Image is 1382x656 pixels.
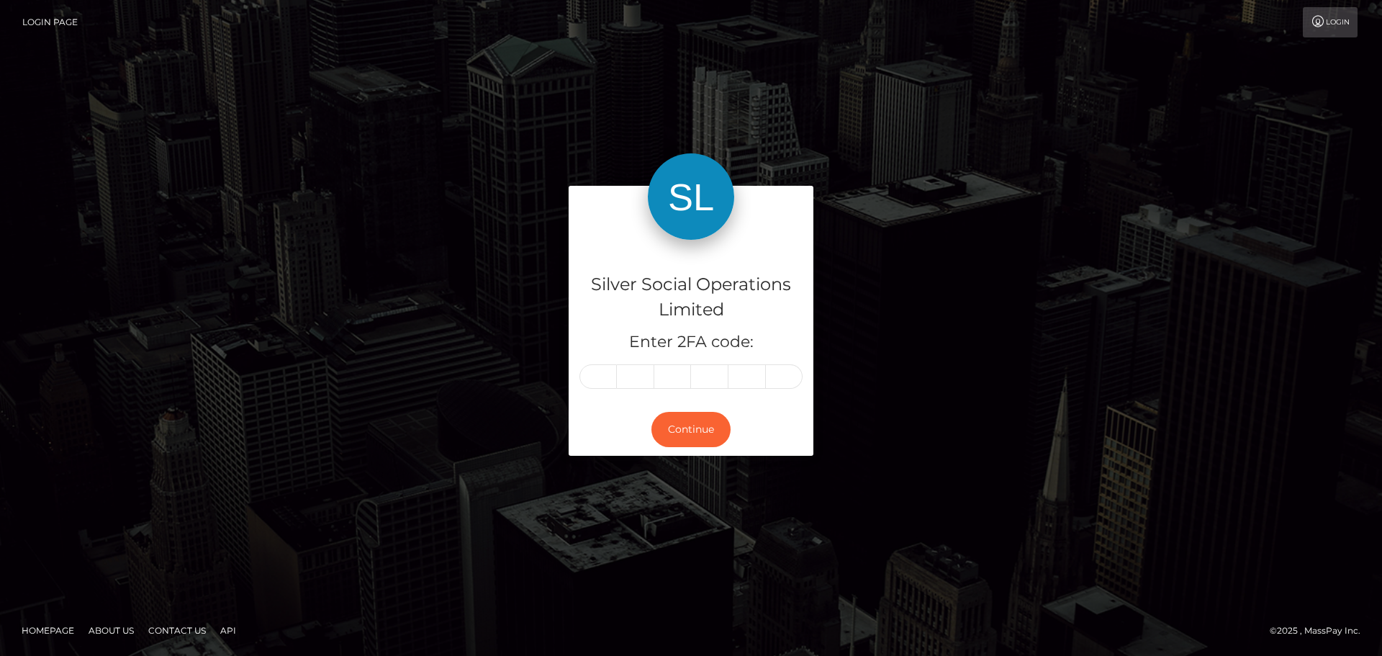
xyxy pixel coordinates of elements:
[83,619,140,642] a: About Us
[651,412,731,447] button: Continue
[1303,7,1358,37] a: Login
[648,153,734,240] img: Silver Social Operations Limited
[579,331,803,354] h5: Enter 2FA code:
[214,619,242,642] a: API
[22,7,78,37] a: Login Page
[16,619,80,642] a: Homepage
[143,619,212,642] a: Contact Us
[579,272,803,323] h4: Silver Social Operations Limited
[1270,623,1371,639] div: © 2025 , MassPay Inc.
